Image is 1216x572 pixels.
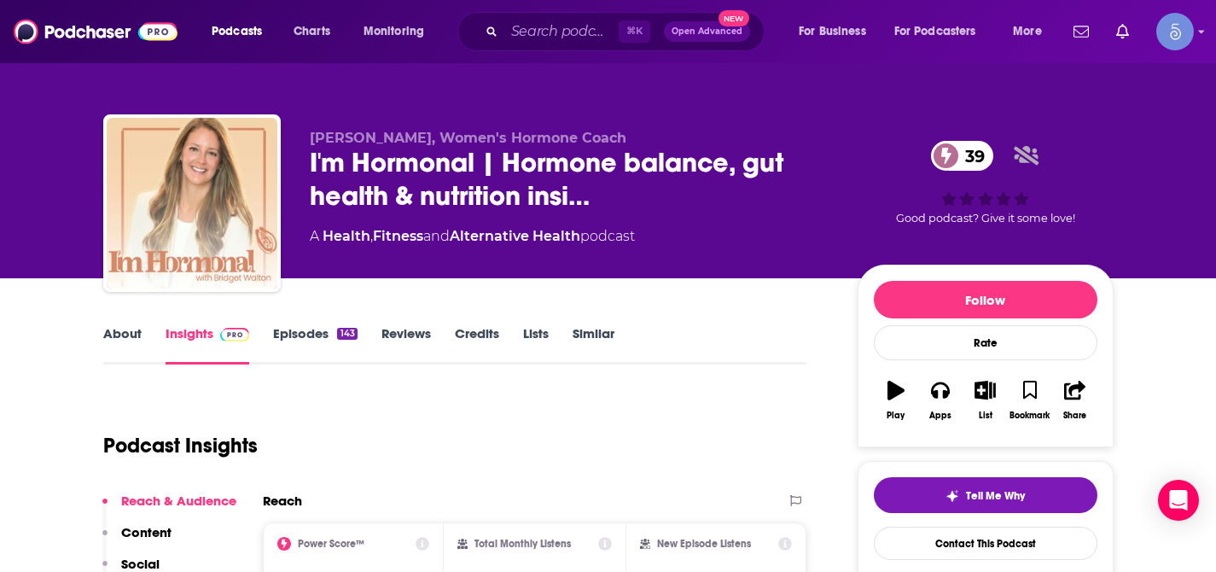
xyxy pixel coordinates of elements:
[874,527,1097,560] a: Contact This Podcast
[121,524,172,540] p: Content
[364,20,424,44] span: Monitoring
[523,325,549,365] a: Lists
[294,20,330,44] span: Charts
[423,228,450,244] span: and
[373,228,423,244] a: Fitness
[455,325,499,365] a: Credits
[1067,17,1096,46] a: Show notifications dropdown
[931,141,993,171] a: 39
[474,538,571,550] h2: Total Monthly Listens
[1156,13,1194,50] img: User Profile
[1001,18,1063,45] button: open menu
[212,20,262,44] span: Podcasts
[1156,13,1194,50] button: Show profile menu
[263,493,302,509] h2: Reach
[858,130,1114,236] div: 39Good podcast? Give it some love!
[929,411,951,421] div: Apps
[719,10,749,26] span: New
[979,411,992,421] div: List
[310,130,626,146] span: [PERSON_NAME], Women's Hormone Coach
[166,325,250,365] a: InsightsPodchaser Pro
[1158,480,1199,521] div: Open Intercom Messenger
[896,212,1075,225] span: Good podcast? Give it some love!
[14,15,177,48] img: Podchaser - Follow, Share and Rate Podcasts
[619,20,650,43] span: ⌘ K
[883,18,1001,45] button: open menu
[450,228,580,244] a: Alternative Health
[918,370,963,431] button: Apps
[894,20,976,44] span: For Podcasters
[1013,20,1042,44] span: More
[103,433,258,458] h1: Podcast Insights
[1052,370,1097,431] button: Share
[672,27,742,36] span: Open Advanced
[474,12,781,51] div: Search podcasts, credits, & more...
[1008,370,1052,431] button: Bookmark
[874,325,1097,360] div: Rate
[1109,17,1136,46] a: Show notifications dropdown
[102,493,236,524] button: Reach & Audience
[103,325,142,365] a: About
[1063,411,1086,421] div: Share
[963,370,1007,431] button: List
[381,325,431,365] a: Reviews
[874,477,1097,513] button: tell me why sparkleTell Me Why
[102,524,172,556] button: Content
[121,556,160,572] p: Social
[799,20,866,44] span: For Business
[573,325,614,365] a: Similar
[310,226,635,247] div: A podcast
[220,328,250,341] img: Podchaser Pro
[337,328,357,340] div: 143
[657,538,751,550] h2: New Episode Listens
[200,18,284,45] button: open menu
[966,489,1025,503] span: Tell Me Why
[121,493,236,509] p: Reach & Audience
[282,18,340,45] a: Charts
[370,228,373,244] span: ,
[887,411,905,421] div: Play
[945,489,959,503] img: tell me why sparkle
[948,141,993,171] span: 39
[504,18,619,45] input: Search podcasts, credits, & more...
[273,325,357,365] a: Episodes143
[1009,411,1050,421] div: Bookmark
[298,538,364,550] h2: Power Score™
[874,281,1097,318] button: Follow
[664,21,750,42] button: Open AdvancedNew
[787,18,887,45] button: open menu
[1156,13,1194,50] span: Logged in as Spiral5-G1
[107,118,277,289] img: I'm Hormonal | Hormone balance, gut health & nutrition insights
[323,228,370,244] a: Health
[874,370,918,431] button: Play
[352,18,446,45] button: open menu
